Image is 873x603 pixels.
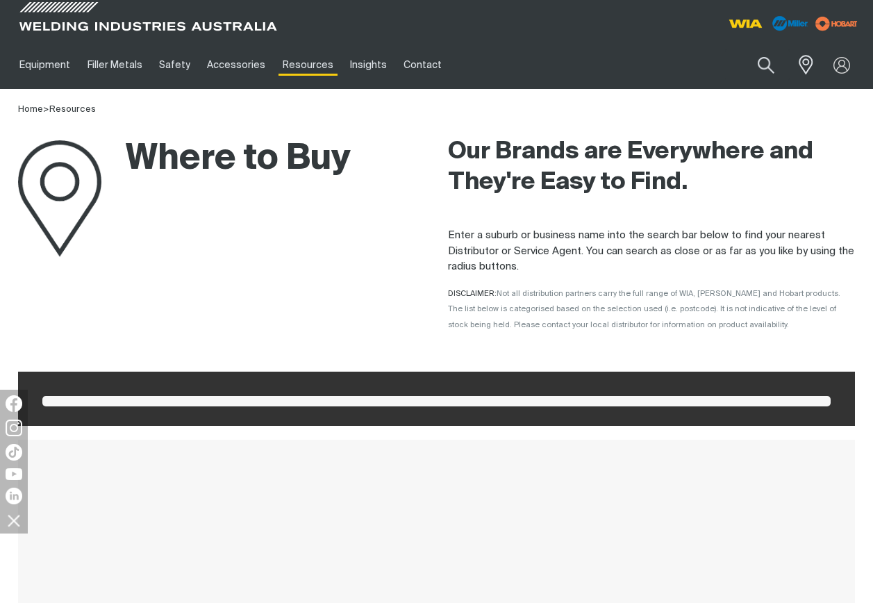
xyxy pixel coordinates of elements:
[274,41,342,89] a: Resources
[395,41,450,89] a: Contact
[151,41,199,89] a: Safety
[11,41,78,89] a: Equipment
[6,395,22,412] img: Facebook
[78,41,150,89] a: Filler Metals
[6,444,22,461] img: TikTok
[11,41,649,89] nav: Main
[43,105,49,114] span: >
[448,137,856,198] h2: Our Brands are Everywhere and They're Easy to Find.
[811,13,862,34] img: miller
[18,137,351,182] h1: Where to Buy
[448,228,856,275] p: Enter a suburb or business name into the search bar below to find your nearest Distributor or Ser...
[6,420,22,436] img: Instagram
[2,509,26,532] img: hide socials
[6,488,22,504] img: LinkedIn
[49,105,96,114] a: Resources
[6,468,22,480] img: YouTube
[448,290,840,329] span: Not all distribution partners carry the full range of WIA, [PERSON_NAME] and Hobart products. The...
[725,49,790,81] input: Product name or item number...
[18,105,43,114] a: Home
[199,41,274,89] a: Accessories
[448,290,840,329] span: DISCLAIMER:
[742,49,790,81] button: Search products
[342,41,395,89] a: Insights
